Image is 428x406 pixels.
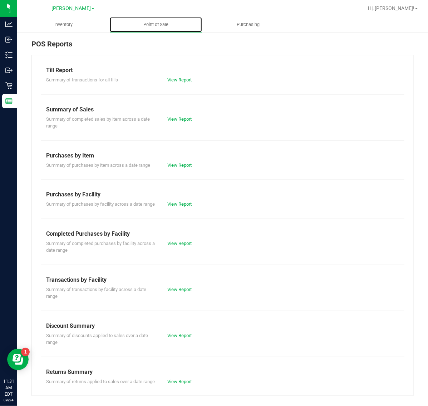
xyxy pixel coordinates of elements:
inline-svg: Inventory [5,51,13,59]
a: View Report [167,379,192,384]
span: Summary of discounts applied to sales over a date range [46,333,148,345]
span: Summary of completed purchases by facility across a date range [46,241,155,253]
a: Inventory [17,17,110,32]
a: View Report [167,333,192,338]
div: Discount Summary [46,322,399,330]
iframe: Resource center [7,349,29,370]
a: View Report [167,77,192,82]
iframe: Resource center unread badge [21,348,30,356]
div: POS Reports [31,39,414,55]
span: Inventory [45,21,82,28]
span: Summary of returns applied to sales over a date range [46,379,155,384]
inline-svg: Analytics [5,21,13,28]
div: Till Report [46,66,399,75]
a: Point of Sale [110,17,202,32]
p: 11:31 AM EDT [3,378,14,397]
inline-svg: Inbound [5,36,13,43]
span: Point of Sale [134,21,178,28]
a: View Report [167,116,192,122]
a: View Report [167,201,192,207]
span: [PERSON_NAME] [51,5,91,11]
a: Purchasing [202,17,295,32]
a: View Report [167,287,192,292]
div: Summary of Sales [46,105,399,114]
a: View Report [167,241,192,246]
a: View Report [167,162,192,168]
p: 09/24 [3,397,14,403]
span: Hi, [PERSON_NAME]! [368,5,414,11]
span: Summary of purchases by facility across a date range [46,201,155,207]
span: Summary of purchases by item across a date range [46,162,150,168]
span: Summary of transactions by facility across a date range [46,287,146,299]
inline-svg: Outbound [5,67,13,74]
span: Summary of completed sales by item across a date range [46,116,150,129]
inline-svg: Reports [5,97,13,105]
div: Returns Summary [46,368,399,376]
div: Purchases by Facility [46,190,399,199]
div: Transactions by Facility [46,276,399,284]
div: Completed Purchases by Facility [46,230,399,238]
div: Purchases by Item [46,151,399,160]
inline-svg: Retail [5,82,13,89]
span: Purchasing [227,21,269,28]
span: Summary of transactions for all tills [46,77,118,82]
